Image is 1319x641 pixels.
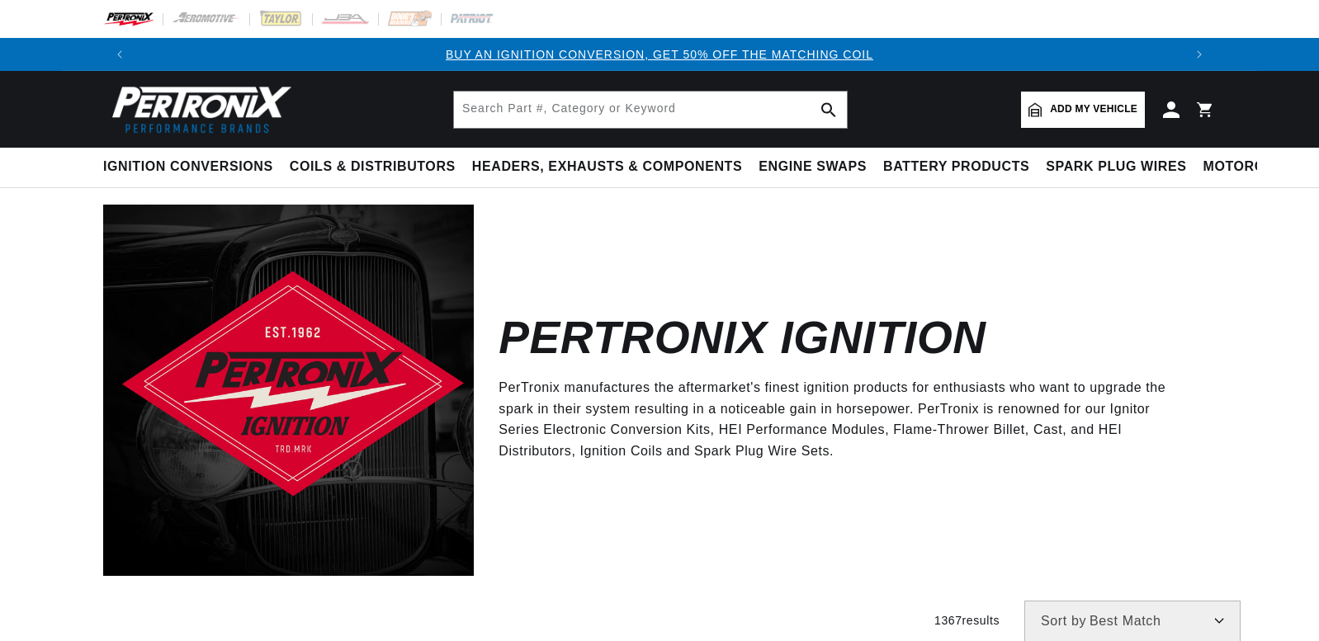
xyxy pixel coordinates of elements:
[103,158,273,176] span: Ignition Conversions
[446,48,873,61] a: BUY AN IGNITION CONVERSION, GET 50% OFF THE MATCHING COIL
[1046,158,1186,176] span: Spark Plug Wires
[103,81,293,138] img: Pertronix
[499,318,986,357] h2: Pertronix Ignition
[811,92,847,128] button: search button
[454,92,847,128] input: Search Part #, Category or Keyword
[883,158,1029,176] span: Battery Products
[875,148,1038,186] summary: Battery Products
[1183,38,1216,71] button: Translation missing: en.sections.announcements.next_announcement
[499,377,1191,461] p: PerTronix manufactures the aftermarket's finest ignition products for enthusiasts who want to upg...
[1021,92,1145,128] a: Add my vehicle
[1038,148,1194,186] summary: Spark Plug Wires
[103,148,281,186] summary: Ignition Conversions
[290,158,456,176] span: Coils & Distributors
[136,45,1183,64] div: 1 of 3
[62,38,1257,71] slideshow-component: Translation missing: en.sections.announcements.announcement_bar
[1041,615,1086,628] span: Sort by
[750,148,875,186] summary: Engine Swaps
[759,158,867,176] span: Engine Swaps
[1203,158,1302,176] span: Motorcycle
[1050,101,1137,117] span: Add my vehicle
[472,158,742,176] span: Headers, Exhausts & Components
[103,38,136,71] button: Translation missing: en.sections.announcements.previous_announcement
[103,205,474,575] img: Pertronix Ignition
[281,148,464,186] summary: Coils & Distributors
[1195,148,1310,186] summary: Motorcycle
[136,45,1183,64] div: Announcement
[464,148,750,186] summary: Headers, Exhausts & Components
[934,614,1000,627] span: 1367 results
